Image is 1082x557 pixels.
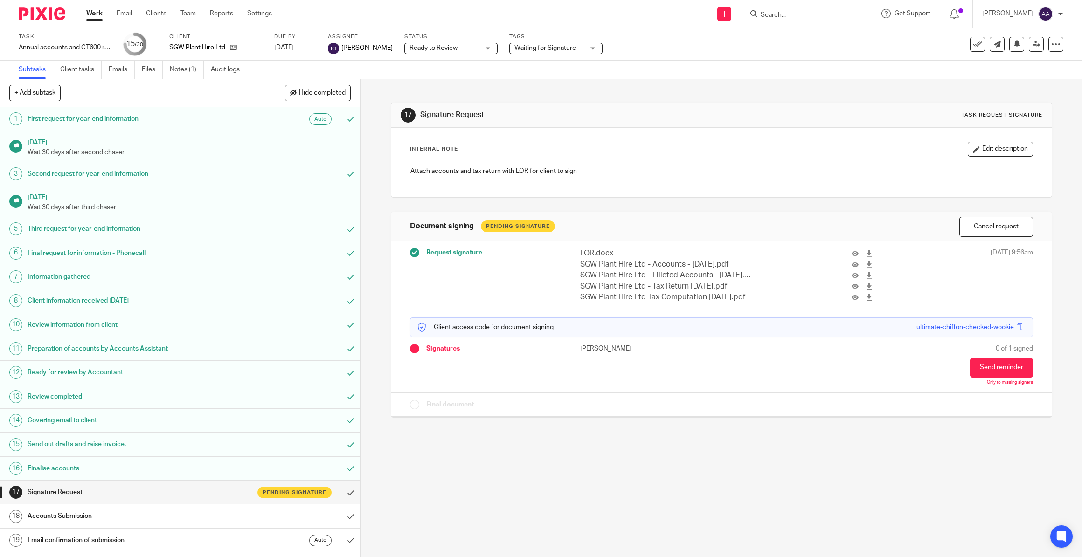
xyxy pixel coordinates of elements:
p: [PERSON_NAME] [982,9,1033,18]
a: Client tasks [60,61,102,79]
button: Cancel request [959,217,1033,237]
p: Wait 30 days after third chaser [28,203,351,212]
span: Request signature [426,248,482,257]
a: Emails [109,61,135,79]
button: + Add subtask [9,85,61,101]
p: Client access code for document signing [417,323,554,332]
h1: Preparation of accounts by Accounts Assistant [28,342,230,356]
span: [PERSON_NAME] [341,43,393,53]
p: Internal Note [410,145,458,153]
div: 1 [9,112,22,125]
div: 6 [9,247,22,260]
h1: Signature Request [28,485,230,499]
p: Attach accounts and tax return with LOR for client to sign [410,166,1033,176]
p: Only to missing signers [987,380,1033,385]
div: 15 [9,438,22,451]
label: Task [19,33,112,41]
span: Waiting for Signature [514,45,576,51]
p: SGW Plant Hire Ltd - Accounts - [DATE].pdf [580,259,756,270]
a: Audit logs [211,61,247,79]
p: SGW Plant Hire Ltd - Filleted Accounts - [DATE].pdf [580,270,756,281]
label: Due by [274,33,316,41]
p: SGW Plant Hire Ltd Tax Computation [DATE].pdf [580,292,756,303]
span: Ready to Review [409,45,458,51]
p: SGW Plant Hire Ltd - Tax Return [DATE].pdf [580,281,756,292]
div: 18 [9,510,22,523]
div: 13 [9,390,22,403]
div: 5 [9,222,22,235]
h1: Client information received [DATE] [28,294,230,308]
div: 12 [9,366,22,379]
button: Hide completed [285,85,351,101]
a: Team [180,9,196,18]
a: Settings [247,9,272,18]
label: Client [169,33,263,41]
h1: Finalise accounts [28,461,230,475]
h1: Review completed [28,390,230,404]
img: Pixie [19,7,65,20]
p: LOR.docx [580,248,756,259]
p: [PERSON_NAME] [580,344,721,353]
p: SGW Plant Hire Ltd [169,43,225,52]
h1: First request for year-end information [28,112,230,126]
span: 0 of 1 signed [996,344,1033,353]
img: svg%3E [1038,7,1053,21]
h1: Signature Request [420,110,741,120]
a: Notes (1) [170,61,204,79]
span: Signatures [426,344,460,353]
div: Task request signature [961,111,1042,119]
button: Send reminder [970,358,1033,378]
h1: Third request for year-end information [28,222,230,236]
h1: Covering email to client [28,413,230,427]
div: 17 [9,486,22,499]
h1: Second request for year-end information [28,167,230,181]
div: Auto [309,113,332,125]
span: Hide completed [299,89,346,97]
div: Pending Signature [481,220,555,232]
input: Search [760,11,844,20]
div: ultimate-chiffon-checked-wookie [916,323,1014,332]
small: /20 [135,42,143,47]
h1: Ready for review by Accountant [28,365,230,379]
div: 17 [401,108,416,123]
h1: Accounts Submission [28,509,230,523]
div: Annual accounts and CT600 return - NON BOOKKEEPING CLIENTS [19,43,112,52]
h1: Document signing [410,221,474,231]
button: Edit description [968,142,1033,157]
h1: Email confirmation of submission [28,533,230,547]
div: 19 [9,534,22,547]
a: Work [86,9,103,18]
a: Email [117,9,132,18]
div: 14 [9,414,22,427]
div: 7 [9,270,22,283]
h1: Send out drafts and raise invoice. [28,437,230,451]
img: svg%3E [328,43,339,54]
span: [DATE] 9:56am [991,248,1033,303]
p: Wait 30 days after second chaser [28,148,351,157]
label: Assignee [328,33,393,41]
span: Get Support [895,10,930,17]
div: 10 [9,318,22,331]
span: Final document [426,400,474,409]
div: 16 [9,462,22,475]
div: 3 [9,167,22,180]
div: 15 [126,39,143,49]
div: 11 [9,342,22,355]
h1: [DATE] [28,136,351,147]
label: Tags [509,33,603,41]
span: Pending signature [263,488,326,496]
a: Subtasks [19,61,53,79]
label: Status [404,33,498,41]
h1: [DATE] [28,191,351,202]
a: Clients [146,9,166,18]
div: Auto [309,535,332,546]
span: [DATE] [274,44,294,51]
h1: Final request for information - Phonecall [28,246,230,260]
div: 8 [9,294,22,307]
h1: Review information from client [28,318,230,332]
a: Reports [210,9,233,18]
a: Files [142,61,163,79]
h1: Information gathered [28,270,230,284]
